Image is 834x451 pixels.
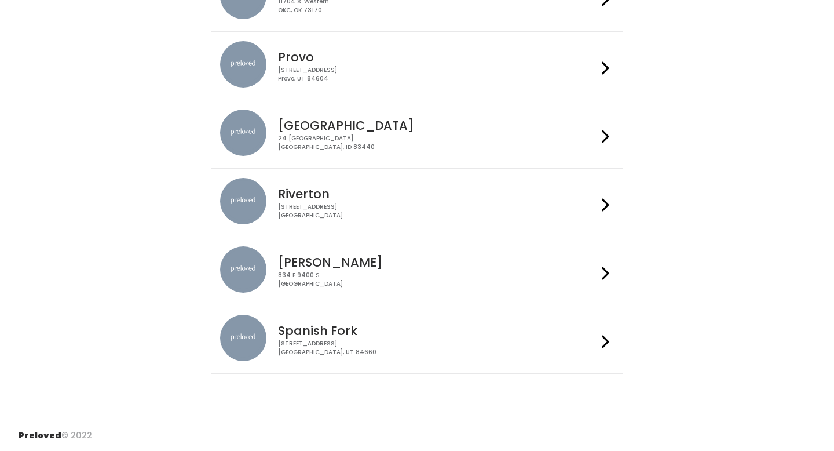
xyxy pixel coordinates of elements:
h4: [GEOGRAPHIC_DATA] [278,119,597,132]
h4: [PERSON_NAME] [278,256,597,269]
img: preloved location [220,315,266,361]
a: preloved location [PERSON_NAME] 834 E 9400 S[GEOGRAPHIC_DATA] [220,246,613,296]
h4: Provo [278,50,597,64]
a: preloved location Riverton [STREET_ADDRESS][GEOGRAPHIC_DATA] [220,178,613,227]
h4: Spanish Fork [278,324,597,337]
img: preloved location [220,246,266,293]
img: preloved location [220,41,266,88]
a: preloved location Provo [STREET_ADDRESS]Provo, UT 84604 [220,41,613,90]
div: 24 [GEOGRAPHIC_DATA] [GEOGRAPHIC_DATA], ID 83440 [278,134,597,151]
a: preloved location [GEOGRAPHIC_DATA] 24 [GEOGRAPHIC_DATA][GEOGRAPHIC_DATA], ID 83440 [220,110,613,159]
div: © 2022 [19,420,92,442]
h4: Riverton [278,187,597,201]
div: 834 E 9400 S [GEOGRAPHIC_DATA] [278,271,597,288]
img: preloved location [220,178,266,224]
span: Preloved [19,430,61,441]
div: [STREET_ADDRESS] [GEOGRAPHIC_DATA] [278,203,597,220]
div: [STREET_ADDRESS] Provo, UT 84604 [278,66,597,83]
img: preloved location [220,110,266,156]
div: [STREET_ADDRESS] [GEOGRAPHIC_DATA], UT 84660 [278,340,597,357]
a: preloved location Spanish Fork [STREET_ADDRESS][GEOGRAPHIC_DATA], UT 84660 [220,315,613,364]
